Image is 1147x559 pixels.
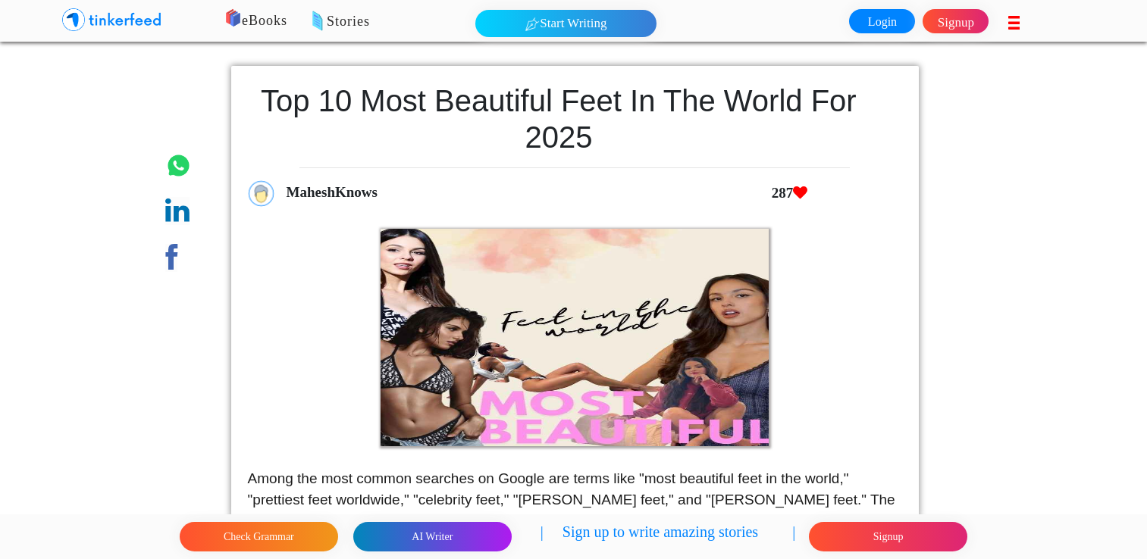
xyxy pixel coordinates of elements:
[541,520,795,553] p: | Sign up to write amazing stories |
[353,522,512,551] button: AI Writer
[849,9,915,33] a: Login
[165,152,192,179] img: whatsapp.png
[280,175,935,211] div: MaheshKnows
[923,9,989,33] a: Signup
[381,229,769,446] img: 3040.png
[248,83,870,155] h1: Top 10 Most Beautiful Feet in the World for 2025
[265,11,769,33] p: Stories
[248,180,274,207] img: profile_icon.png
[180,522,338,551] button: Check Grammar
[475,10,657,37] button: Start Writing
[809,522,967,551] button: Signup
[205,11,710,32] p: eBooks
